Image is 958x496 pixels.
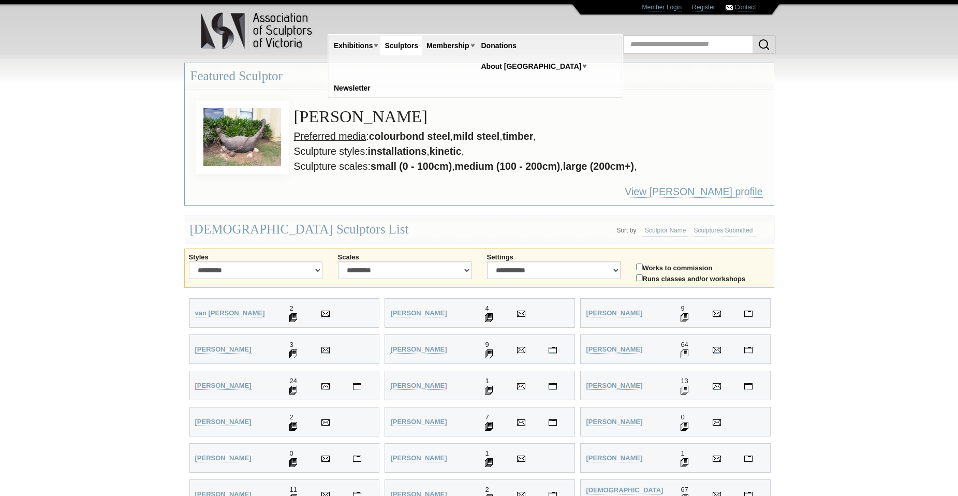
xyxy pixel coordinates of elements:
img: Send Email to Tracy Joy Andrews [517,383,525,389]
img: Send Email to David Barclay [517,456,525,462]
a: [PERSON_NAME] [586,309,642,317]
img: 9 Sculptures displayed for Nicole Allen [485,349,493,358]
img: Send Email to Wendy Badke [713,419,721,426]
img: Send Email to Nicole Allen [517,347,525,353]
strong: [PERSON_NAME] [195,345,252,353]
a: [PERSON_NAME] [195,382,252,390]
span: 11 [289,486,297,493]
strong: medium (100 - 200cm) [455,161,561,172]
img: 7 Sculptures displayed for Marynes Avila [485,422,493,431]
strong: installations [368,145,427,157]
span: 1 [485,377,489,385]
a: Membership [422,36,473,55]
span: 64 [681,341,688,348]
span: 4 [485,304,489,312]
img: 1 Sculptures displayed for David Barclay [485,458,493,467]
img: 2 Sculptures displayed for Anna Auditore [289,422,297,431]
li: : , , , [211,129,768,144]
img: 13 Sculptures displayed for Joseph Apollonio [681,386,688,395]
a: [PERSON_NAME] [195,454,252,462]
span: 67 [681,486,688,493]
a: van [PERSON_NAME] [195,309,265,317]
a: [PERSON_NAME] [390,382,447,390]
a: [PERSON_NAME] [390,418,447,426]
img: Send Email to Marynes Avila [517,419,525,426]
span: 0 [681,413,684,421]
u: Preferred media [294,130,366,142]
img: 1 Sculptures displayed for Brenn Bartlett [681,458,688,467]
img: Visit Nicole Allen's personal website [549,347,557,353]
a: Exhibitions [330,36,377,55]
img: Visit Ro Bancroft's personal website [353,456,361,462]
img: 0 Sculptures displayed for Ro Bancroft [289,458,297,467]
span: 2 [289,413,293,421]
li: Sculpture styles: , , [211,144,768,159]
li: Sort by : [616,227,640,234]
label: Styles [189,253,322,261]
img: 3 Sculptures displayed for Jane Alcorn [289,349,297,358]
a: Visit Brenn Bartlett's personal website [744,454,753,462]
img: Visit Marynes Avila's personal website [549,419,557,426]
img: Send Email to Wilani van Wyk-Smit [321,311,330,317]
strong: [PERSON_NAME] [390,345,447,353]
img: Visit Tracy Joy Andrews's personal website [549,383,557,389]
img: Send Email to Chris Anderson [321,383,330,389]
a: Visit Ronald Ahl's personal website [744,309,753,317]
img: Contact ASV [726,5,733,10]
span: 2 [485,486,489,493]
a: Visit Anne Anderson's personal website [744,345,753,354]
a: Donations [477,36,521,55]
a: [PERSON_NAME] [586,345,642,354]
label: Scales [338,253,471,261]
span: 1 [485,449,489,457]
img: 1 Sculptures displayed for Tracy Joy Andrews [485,386,493,395]
a: Register [692,4,715,11]
a: View [PERSON_NAME] profile [625,186,762,198]
a: Visit Ro Bancroft's personal website [353,454,361,462]
div: [DEMOGRAPHIC_DATA] Sculptors List [184,216,774,243]
a: Visit Marynes Avila's personal website [549,418,557,426]
img: View Gavin Roberts by No Going Back [196,100,289,174]
img: 9 Sculptures displayed for Ronald Ahl [681,313,688,322]
img: Send Email to Jane Alcorn [321,347,330,353]
span: 9 [681,304,684,312]
span: 2 [289,304,293,312]
strong: small (0 - 100cm) [371,161,452,172]
a: [PERSON_NAME] [195,418,252,426]
label: Works to commission [636,261,770,272]
a: [PERSON_NAME] [586,418,642,426]
li: Sculpture scales: , , , [211,159,768,174]
a: Member Login [642,4,682,11]
strong: [PERSON_NAME] [390,382,447,389]
img: Visit Anne Anderson's personal website [744,347,753,353]
a: Sculptures Submitted [691,224,755,237]
img: Visit Chris Anderson's personal website [353,383,361,389]
img: Send Email to Brenn Bartlett [713,456,721,462]
a: Sculptors [380,36,422,55]
img: Send Email to Anna Auditore [321,419,330,426]
a: [PERSON_NAME] [390,309,447,317]
img: Send Email to Joseph Apollonio [713,383,721,389]
a: [PERSON_NAME] [390,345,447,354]
img: Visit Ronald Ahl's personal website [744,311,753,317]
img: Send Email to Michael Adeney [517,311,525,317]
strong: [PERSON_NAME] [586,382,642,389]
img: 2 Sculptures displayed for Wilani van Wyk-Smit [289,313,297,322]
span: 1 [681,449,684,457]
strong: [PERSON_NAME] [586,345,642,353]
label: Settings [487,253,621,261]
a: Contact [734,4,756,11]
a: [PERSON_NAME] [586,382,642,390]
span: 24 [289,377,297,385]
img: 4 Sculptures displayed for Michael Adeney [485,313,493,322]
strong: [PERSON_NAME] [195,382,252,389]
a: [PERSON_NAME] [586,454,642,462]
span: 13 [681,377,688,385]
span: 9 [485,341,489,348]
span: 3 [289,341,293,348]
strong: large (200cm+) [563,161,634,172]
